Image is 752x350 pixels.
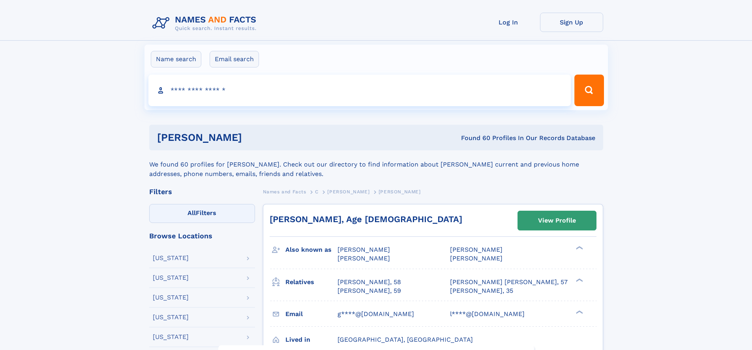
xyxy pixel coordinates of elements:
a: [PERSON_NAME], Age [DEMOGRAPHIC_DATA] [270,214,462,224]
span: [PERSON_NAME] [450,246,503,253]
div: [US_STATE] [153,275,189,281]
button: Search Button [574,75,604,106]
a: [PERSON_NAME], 59 [338,286,401,295]
a: [PERSON_NAME], 58 [338,278,401,286]
h3: Relatives [285,275,338,289]
a: [PERSON_NAME] [327,187,369,197]
div: [US_STATE] [153,314,189,320]
span: [PERSON_NAME] [338,246,390,253]
h1: [PERSON_NAME] [157,133,352,142]
div: [US_STATE] [153,294,189,301]
h3: Also known as [285,243,338,256]
span: C [315,189,319,195]
div: Browse Locations [149,232,255,240]
div: [US_STATE] [153,255,189,261]
a: [PERSON_NAME] [PERSON_NAME], 57 [450,278,568,286]
img: Logo Names and Facts [149,13,263,34]
a: Log In [477,13,540,32]
span: [GEOGRAPHIC_DATA], [GEOGRAPHIC_DATA] [338,336,473,343]
a: View Profile [518,211,596,230]
a: Sign Up [540,13,603,32]
span: [PERSON_NAME] [338,255,390,262]
h3: Email [285,307,338,321]
span: [PERSON_NAME] [379,189,421,195]
span: All [188,209,196,217]
a: C [315,187,319,197]
label: Email search [210,51,259,67]
div: We found 60 profiles for [PERSON_NAME]. Check out our directory to find information about [PERSON... [149,150,603,179]
span: [PERSON_NAME] [327,189,369,195]
div: ❯ [574,309,583,314]
div: Filters [149,188,255,195]
div: [US_STATE] [153,334,189,340]
div: ❯ [574,277,583,283]
div: View Profile [538,211,576,230]
a: Names and Facts [263,187,306,197]
label: Name search [151,51,201,67]
h3: Lived in [285,333,338,346]
a: [PERSON_NAME], 35 [450,286,513,295]
input: search input [148,75,571,106]
div: ❯ [574,245,583,251]
label: Filters [149,204,255,223]
div: Found 60 Profiles In Our Records Database [351,134,595,142]
span: [PERSON_NAME] [450,255,503,262]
